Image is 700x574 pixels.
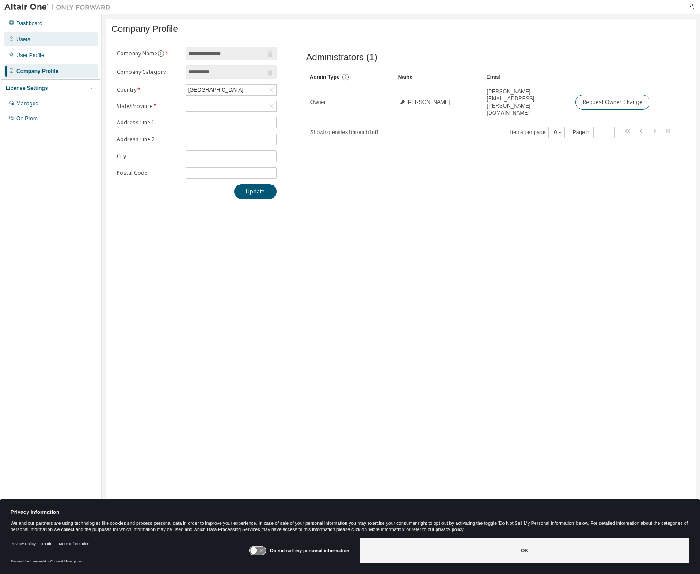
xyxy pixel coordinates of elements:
div: User Profile [16,52,44,59]
button: information [157,50,164,57]
span: Administrators (1) [306,52,377,62]
label: Company Category [117,69,181,76]
label: Address Line 2 [117,136,181,143]
button: Update [234,184,277,199]
button: Request Owner Change [575,95,650,110]
label: Country [117,86,181,93]
label: Company Name [117,50,181,57]
span: Admin Type [310,74,340,80]
img: Altair One [4,3,115,12]
div: Name [398,70,479,84]
button: 10 [551,129,563,136]
span: Company Profile [111,24,178,34]
span: [PERSON_NAME][EMAIL_ADDRESS][PERSON_NAME][DOMAIN_NAME] [487,88,567,116]
span: Owner [310,99,326,106]
div: Email [487,70,568,84]
div: On Prem [16,115,38,122]
div: Company Profile [16,68,58,75]
div: Managed [16,100,38,107]
label: State/Province [117,103,181,110]
div: Dashboard [16,20,42,27]
label: Postal Code [117,170,181,177]
label: City [117,153,181,160]
div: Users [16,36,30,43]
span: Page n. [573,127,615,138]
span: Showing entries 1 through 1 of 1 [310,129,379,135]
div: License Settings [6,85,48,92]
div: [GEOGRAPHIC_DATA] [186,85,276,95]
span: Items per page [510,127,565,138]
div: [GEOGRAPHIC_DATA] [187,85,245,95]
label: Address Line 1 [117,119,181,126]
span: [PERSON_NAME] [407,99,450,106]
